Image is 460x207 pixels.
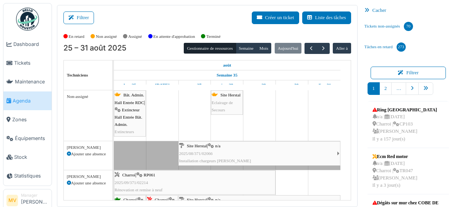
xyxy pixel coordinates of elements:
[155,197,168,202] span: Charroi
[15,78,49,85] span: Maintenance
[316,80,333,90] a: 31 août 2025
[379,82,392,95] a: 2
[283,80,301,90] a: 30 août 2025
[63,44,126,53] h2: 25 – 31 août 2025
[275,43,301,54] button: Aujourd'hui
[115,171,275,194] div: |
[373,160,418,189] div: n/a | [DATE] Charroi | TR047 [PERSON_NAME] Il y a 3 jour(s)
[3,148,52,166] a: Stock
[236,43,257,54] button: Semaine
[368,82,380,95] a: 1
[123,197,136,202] span: Charroi
[3,110,52,129] a: Zones
[122,173,135,177] span: Charroi
[361,5,455,16] div: Cacher
[215,197,220,202] span: n/a
[96,33,117,40] label: Non assigné
[16,8,39,31] img: Badge_color-CXgf-gQk.svg
[206,33,220,40] label: Terminé
[404,22,413,31] div: 70
[67,180,109,186] div: Ajouter une absence
[215,70,239,80] a: Semaine 35
[3,35,52,54] a: Dashboard
[179,151,213,156] span: 2025/08/371/02066
[373,153,418,160] div: Ecm Red motor
[115,187,163,192] span: Rénovation et remise à neuf
[212,100,233,112] span: Eclairage de Secours
[13,97,49,104] span: Agenda
[67,151,109,157] div: Ajouter une absence
[219,80,235,90] a: 28 août 2025
[14,153,49,161] span: Stock
[361,16,416,37] a: Tickets non-assignés
[144,173,155,177] span: RP061
[256,43,272,54] button: Mois
[122,80,138,90] a: 25 août 2025
[3,166,52,185] a: Statistiques
[184,43,236,54] button: Gestionnaire de ressources
[252,11,299,24] button: Créer un ticket
[215,143,220,148] span: n/a
[371,104,439,145] a: Ring [GEOGRAPHIC_DATA] n/a |[DATE] Charroi |CP103 [PERSON_NAME]Il y a 157 jour(s)
[114,142,134,149] span: Maladie
[371,151,420,191] a: Ecm Red motor n/a |[DATE] Charroi |TR047 [PERSON_NAME]Il y a 3 jour(s)
[13,41,49,48] span: Dashboard
[3,72,52,91] a: Maintenance
[221,60,233,70] a: 25 août 2025
[186,80,203,90] a: 27 août 2025
[14,172,49,179] span: Statistiques
[67,173,109,180] div: [PERSON_NAME]
[391,82,406,95] a: …
[302,11,351,24] button: Liste des tâches
[12,116,49,123] span: Zones
[179,142,337,165] div: |
[3,91,52,110] a: Agenda
[67,93,109,100] div: Non-assigné
[373,113,437,143] div: n/a | [DATE] Charroi | CP103 [PERSON_NAME] Il y a 157 jour(s)
[69,33,84,40] label: En retard
[115,91,145,135] div: |
[373,106,437,113] div: Ring [GEOGRAPHIC_DATA]
[6,195,18,206] li: MV
[251,80,268,90] a: 29 août 2025
[305,43,317,54] button: Précédent
[333,43,351,54] button: Aller à
[153,33,195,40] label: En attente d'approbation
[153,80,172,90] a: 26 août 2025
[115,180,148,185] span: 2025/09/371/02214
[3,54,52,72] a: Tickets
[317,43,330,54] button: Suivant
[21,192,49,198] div: Manager
[368,82,449,101] nav: pager
[67,144,109,151] div: [PERSON_NAME]
[371,67,446,79] button: Filtrer
[15,135,49,142] span: Équipements
[187,143,207,148] span: Site Herstal
[220,93,241,97] span: Site Herstal
[63,11,94,24] button: Filtrer
[179,158,251,163] span: Installation chargeurs [PERSON_NAME]
[361,37,409,57] a: Tâches en retard
[115,108,142,127] span: Extincteur Hall Entrée Bât. Admin.
[14,59,49,67] span: Tickets
[128,33,142,40] label: Assigné
[3,129,52,148] a: Équipements
[115,93,144,104] span: Bât. Admin. Hall Entrée RDC
[397,42,406,52] div: 273
[187,197,207,202] span: Site Herstal
[115,129,134,134] span: Extincteurs
[67,73,88,77] span: Techniciens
